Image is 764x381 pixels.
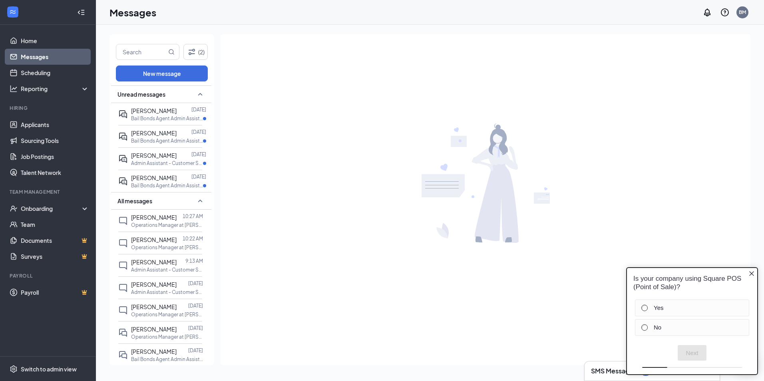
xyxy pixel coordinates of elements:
span: [PERSON_NAME] [131,348,177,355]
h3: SMS Messages [591,367,637,375]
span: All messages [117,197,152,205]
svg: ActiveDoubleChat [118,154,128,164]
svg: Analysis [10,85,18,93]
svg: UserCheck [10,204,18,212]
svg: ChatInactive [118,306,128,315]
svg: DoubleChat [118,328,128,337]
p: Operations Manager at [PERSON_NAME] Bonds [131,333,203,340]
p: [DATE] [188,325,203,331]
svg: Notifications [702,8,712,17]
div: BM [739,9,746,16]
svg: Settings [10,365,18,373]
svg: QuestionInfo [720,8,730,17]
a: Scheduling [21,65,89,81]
svg: ActiveDoubleChat [118,132,128,141]
div: Hiring [10,105,88,111]
svg: SmallChevronUp [195,89,205,99]
span: [PERSON_NAME] [131,214,177,221]
span: [PERSON_NAME] [131,303,177,310]
svg: MagnifyingGlass [168,49,175,55]
p: Bail Bonds Agent Admin Assistant -Graveyard at [PERSON_NAME] Bonds [131,115,203,122]
span: Unread messages [117,90,165,98]
p: [DATE] [188,302,203,309]
a: Messages [21,49,89,65]
span: [PERSON_NAME] [131,281,177,288]
a: Sourcing Tools [21,133,89,149]
p: 10:22 AM [183,235,203,242]
svg: DoubleChat [118,350,128,360]
div: Reporting [21,85,90,93]
span: [PERSON_NAME] [131,129,177,137]
svg: ChatInactive [118,216,128,226]
div: Switch to admin view [21,365,77,373]
svg: ChatInactive [118,261,128,270]
p: [DATE] [191,173,206,180]
p: [DATE] [188,280,203,287]
svg: WorkstreamLogo [9,8,17,16]
input: Search [116,44,167,60]
button: New message [116,65,208,81]
h1: Messages [109,6,156,19]
p: Bail Bonds Agent Admin Assistant -Graveyard at [PERSON_NAME] Bonds [131,137,203,144]
p: 9:13 AM [185,258,203,264]
p: Operations Manager at [PERSON_NAME] Bonds [131,311,203,318]
svg: ActiveDoubleChat [118,109,128,119]
p: Bail Bonds Agent Admin Assistant -Graveyard at [PERSON_NAME] Bonds [131,356,203,363]
svg: SmallChevronUp [195,196,205,206]
span: [PERSON_NAME] [131,107,177,114]
a: DocumentsCrown [21,232,89,248]
div: Payroll [10,272,88,279]
a: Home [21,33,89,49]
p: Admin Assistant - Customer Service- at [PERSON_NAME] Bail Bonds [131,160,203,167]
iframe: Sprig User Feedback Dialog [620,260,764,381]
svg: Filter [187,47,197,57]
svg: ChatInactive [118,238,128,248]
svg: ChatInactive [118,283,128,293]
a: Talent Network [21,165,89,181]
svg: ActiveDoubleChat [118,177,128,186]
p: Admin Assistant - Customer Service- at [PERSON_NAME] Bail Bonds [131,289,203,296]
div: Onboarding [21,204,82,212]
a: SurveysCrown [21,248,89,264]
button: Filter (2) [183,44,208,60]
span: [PERSON_NAME] [131,152,177,159]
span: [PERSON_NAME] [131,325,177,333]
p: Bail Bonds Agent Admin Assistant -Graveyard at [PERSON_NAME] Bonds [131,182,203,189]
p: Admin Assistant - Customer Service- at [PERSON_NAME] Bail Bonds [131,266,203,273]
p: [DATE] [191,151,206,158]
span: [PERSON_NAME] [131,258,177,266]
svg: Collapse [77,8,85,16]
span: [PERSON_NAME] [131,236,177,243]
span: [PERSON_NAME] [131,174,177,181]
p: [DATE] [191,106,206,113]
a: Applicants [21,117,89,133]
p: Operations Manager at [PERSON_NAME] Bonds [131,222,203,228]
p: [DATE] [191,129,206,135]
a: PayrollCrown [21,284,89,300]
p: [DATE] [188,347,203,354]
a: Job Postings [21,149,89,165]
p: Operations Manager at [PERSON_NAME] Bonds [131,244,203,251]
div: Team Management [10,189,88,195]
p: 10:27 AM [183,213,203,220]
a: Team [21,216,89,232]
